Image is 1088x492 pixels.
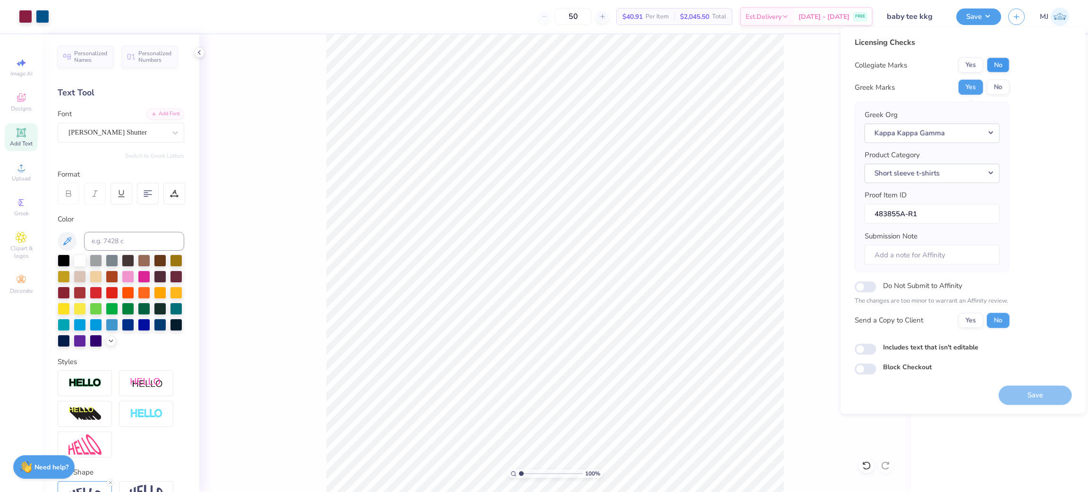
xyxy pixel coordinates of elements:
[959,80,983,95] button: Yes
[585,469,600,478] span: 100 %
[883,342,978,352] label: Includes text that isn't editable
[855,315,923,326] div: Send a Copy to Client
[746,12,782,22] span: Est. Delivery
[883,280,962,292] label: Do Not Submit to Affinity
[956,8,1001,25] button: Save
[125,152,184,160] button: Switch to Greek Letters
[987,58,1010,73] button: No
[147,109,184,119] div: Add Font
[74,50,108,63] span: Personalized Names
[865,245,1000,265] input: Add a note for Affinity
[138,50,172,63] span: Personalized Numbers
[622,12,643,22] span: $40.91
[130,408,163,419] img: Negative Space
[712,12,726,22] span: Total
[646,12,669,22] span: Per Item
[555,8,592,25] input: – –
[680,12,709,22] span: $2,045.50
[84,232,184,251] input: e.g. 7428 c
[865,231,918,242] label: Submission Note
[34,463,68,472] strong: Need help?
[58,109,72,119] label: Font
[799,12,850,22] span: [DATE] - [DATE]
[865,190,907,201] label: Proof Item ID
[5,245,38,260] span: Clipart & logos
[1040,11,1048,22] span: MJ
[883,362,932,372] label: Block Checkout
[12,175,31,182] span: Upload
[10,70,33,77] span: Image AI
[855,59,907,70] div: Collegiate Marks
[865,150,920,161] label: Product Category
[987,80,1010,95] button: No
[855,13,865,20] span: FREE
[865,123,1000,143] button: Kappa Kappa Gamma
[855,37,1010,48] div: Licensing Checks
[10,140,33,147] span: Add Text
[855,82,895,93] div: Greek Marks
[58,86,184,99] div: Text Tool
[1040,8,1069,26] a: MJ
[14,210,29,217] span: Greek
[58,467,184,478] div: Text Shape
[959,58,983,73] button: Yes
[959,313,983,328] button: Yes
[10,287,33,295] span: Decorate
[880,7,949,26] input: Untitled Design
[865,110,898,120] label: Greek Org
[130,377,163,389] img: Shadow
[1051,8,1069,26] img: Mark Joshua Mullasgo
[68,434,102,455] img: Free Distort
[865,163,1000,183] button: Short sleeve t-shirts
[987,313,1010,328] button: No
[68,378,102,389] img: Stroke
[68,407,102,422] img: 3d Illusion
[11,105,32,112] span: Designs
[58,169,185,180] div: Format
[855,297,1010,306] p: The changes are too minor to warrant an Affinity review.
[58,356,184,367] div: Styles
[58,214,184,225] div: Color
